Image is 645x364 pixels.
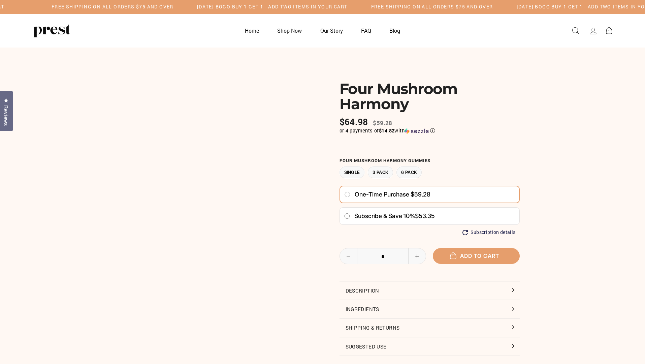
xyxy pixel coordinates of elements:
span: Subscription details [471,230,516,235]
span: Subscribe & save 10% [354,212,415,219]
button: Reduce item quantity by one [340,248,357,264]
label: Single [340,166,365,178]
button: Shipping & Returns [340,318,520,337]
button: Increase item quantity by one [408,248,426,264]
ul: Primary [236,24,409,37]
button: Suggested Use [340,337,520,356]
a: Blog [381,24,409,37]
span: $64.98 [340,117,370,127]
a: Our Story [312,24,351,37]
input: quantity [340,248,426,265]
button: Description [340,281,520,300]
span: $53.35 [415,212,435,219]
a: FAQ [353,24,380,37]
span: Reviews [2,105,10,126]
span: Add to cart [453,252,499,259]
div: or 4 payments of$14.82withSezzle Click to learn more about Sezzle [340,127,520,134]
span: One-time purchase $59.28 [355,191,430,198]
img: Sezzle [405,128,429,134]
label: Four Mushroom Harmony Gummies [340,158,520,163]
span: $14.82 [379,127,394,134]
a: Shop Now [269,24,310,37]
input: One-time purchase $59.28 [344,192,351,197]
span: $59.28 [373,119,392,127]
button: Ingredients [340,300,520,318]
input: Subscribe & save 10%$53.35 [344,213,350,219]
label: 6 Pack [396,166,422,178]
button: Subscription details [462,230,516,235]
a: Home [236,24,267,37]
button: Add to cart [433,248,520,264]
div: or 4 payments of with [340,127,520,134]
label: 3 Pack [368,166,393,178]
h5: Free Shipping on all orders $75 and over [371,4,493,10]
h1: Four Mushroom Harmony [340,81,520,112]
img: PREST ORGANICS [33,24,70,37]
h5: [DATE] BOGO BUY 1 GET 1 - ADD TWO ITEMS IN YOUR CART [197,4,348,10]
h5: Free Shipping on all orders $75 and over [52,4,173,10]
